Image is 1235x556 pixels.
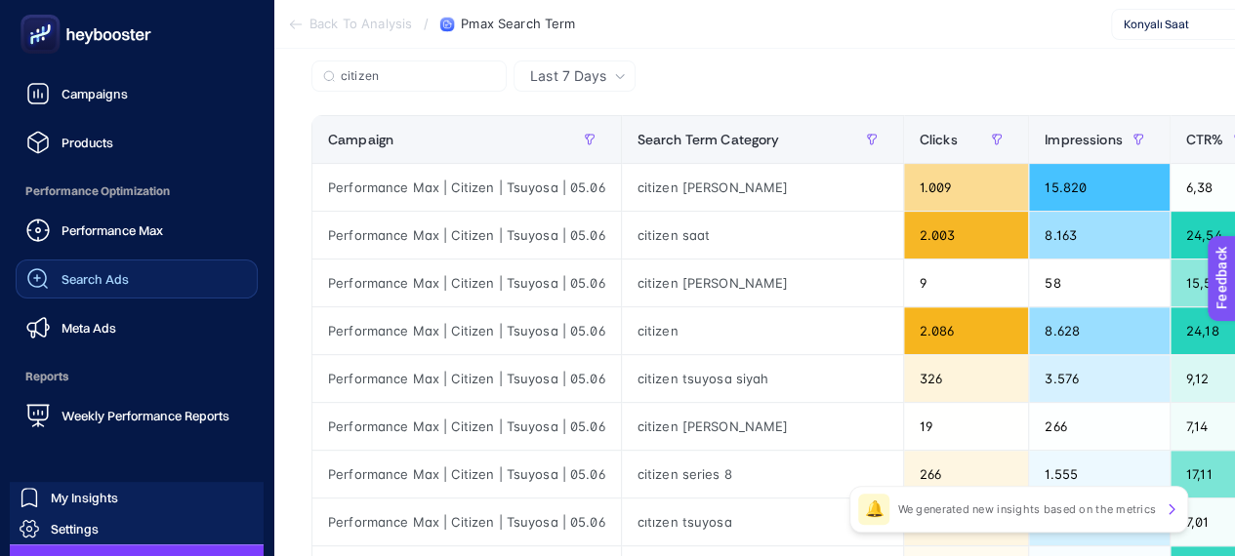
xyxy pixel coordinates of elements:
span: Campaign [328,132,393,147]
div: cıtızen tsuyosa [622,498,903,545]
span: Back To Analysis [309,17,412,32]
p: We generated new insights based on the metrics [897,501,1156,517]
span: Settings [51,521,99,536]
a: Search Ads [16,259,258,298]
div: citizen [PERSON_NAME] [622,259,903,306]
span: CTR% [1186,132,1224,147]
a: My Insights [10,482,264,513]
div: 266 [1029,403,1170,450]
div: 🔔 [858,494,889,525]
div: 2.086 [904,307,1028,354]
div: 19 [904,403,1028,450]
div: 9 [904,259,1028,306]
span: Clicks [920,132,958,147]
div: 1.009 [904,164,1028,211]
span: Last 7 Days [530,66,606,86]
div: 8.163 [1029,212,1170,258]
div: citizen saat [622,212,903,258]
a: Products [16,123,258,162]
span: Pmax Search Term [461,17,575,32]
div: 58 [1029,259,1170,306]
span: Performance Optimization [16,172,258,211]
div: Performance Max | Citizen | Tsuyosa | 05.06 [312,212,621,258]
span: Campaigns [62,86,128,101]
input: Search [341,69,495,84]
span: Products [62,135,113,150]
div: Performance Max | Citizen | Tsuyosa | 05.06 [312,451,621,497]
span: Impressions [1045,132,1123,147]
div: 1.555 [1029,451,1170,497]
span: Weekly Performance Reports [62,408,229,423]
a: Campaigns [16,74,258,113]
span: / [424,16,429,31]
div: Performance Max | Citizen | Tsuyosa | 05.06 [312,307,621,354]
div: 266 [904,451,1028,497]
div: citizen [PERSON_NAME] [622,403,903,450]
div: citizen [PERSON_NAME] [622,164,903,211]
span: Feedback [12,6,74,21]
a: Settings [10,513,264,544]
span: Reports [16,357,258,396]
div: Performance Max | Citizen | Tsuyosa | 05.06 [312,498,621,545]
span: Performance Max [62,222,163,238]
a: Performance Max [16,211,258,250]
div: Performance Max | Citizen | Tsuyosa | 05.06 [312,403,621,450]
div: 326 [904,355,1028,402]
div: 15.820 [1029,164,1170,211]
div: citizen [622,307,903,354]
div: 3.576 [1029,355,1170,402]
span: Meta Ads [62,320,116,336]
div: 2.003 [904,212,1028,258]
div: 8.628 [1029,307,1170,354]
span: My Insights [51,490,118,505]
div: citizen tsuyosa siyah [622,355,903,402]
div: Performance Max | Citizen | Tsuyosa | 05.06 [312,164,621,211]
a: Weekly Performance Reports [16,396,258,435]
span: Search Term Category [638,132,780,147]
span: Search Ads [62,271,129,287]
a: Meta Ads [16,308,258,347]
div: Performance Max | Citizen | Tsuyosa | 05.06 [312,355,621,402]
div: Performance Max | Citizen | Tsuyosa | 05.06 [312,259,621,306]
div: citizen series 8 [622,451,903,497]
